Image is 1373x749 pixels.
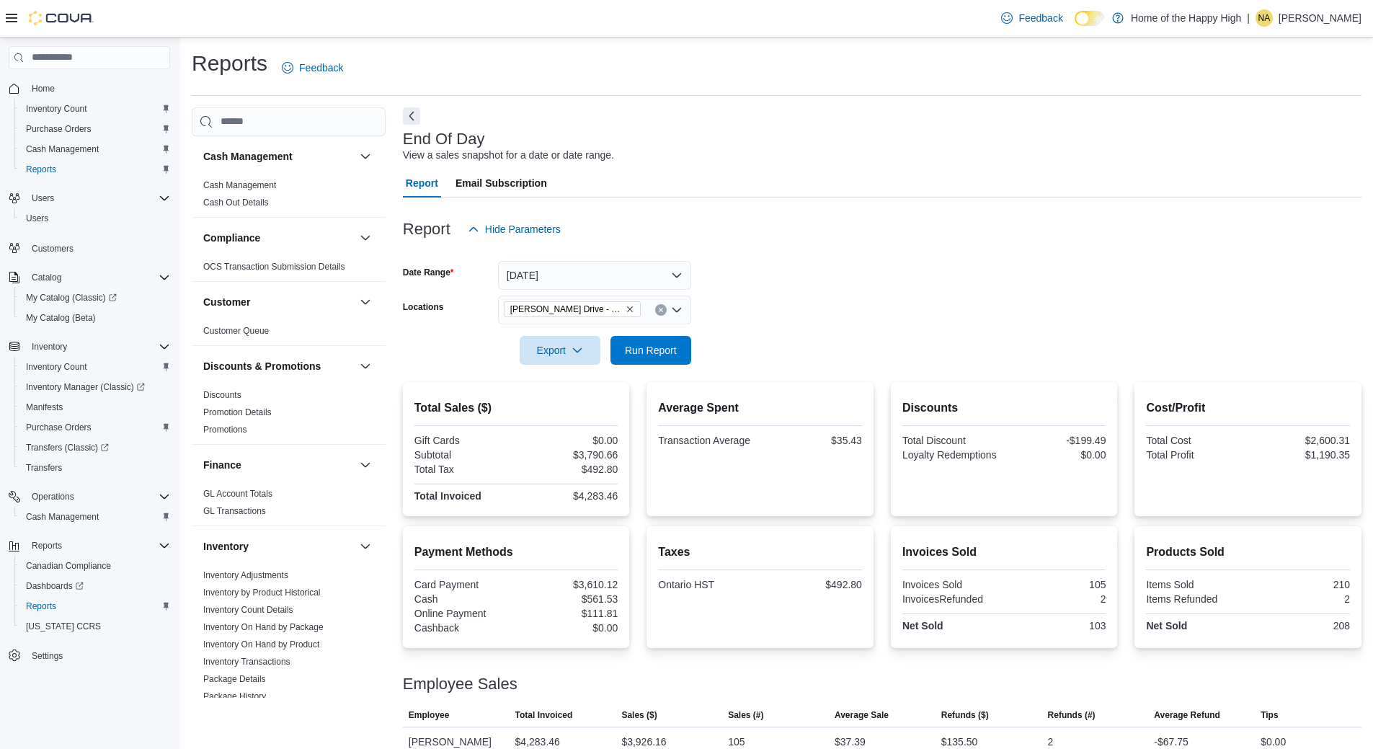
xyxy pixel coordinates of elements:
[763,579,862,590] div: $492.80
[1146,620,1187,631] strong: Net Sold
[456,169,547,198] span: Email Subscription
[203,621,324,633] span: Inventory On Hand by Package
[403,130,485,148] h3: End Of Day
[20,399,170,416] span: Manifests
[403,221,450,238] h3: Report
[406,169,438,198] span: Report
[519,608,618,619] div: $111.81
[20,378,170,396] span: Inventory Manager (Classic)
[20,618,107,635] a: [US_STATE] CCRS
[20,309,102,327] a: My Catalog (Beta)
[20,358,170,376] span: Inventory Count
[26,190,170,207] span: Users
[26,511,99,523] span: Cash Management
[26,190,60,207] button: Users
[192,386,386,444] div: Discounts & Promotions
[1251,620,1350,631] div: 208
[3,267,176,288] button: Catalog
[995,4,1068,32] a: Feedback
[485,222,561,236] span: Hide Parameters
[14,417,176,438] button: Purchase Orders
[203,673,266,685] span: Package Details
[1146,593,1245,605] div: Items Refunded
[655,304,667,316] button: Clear input
[20,120,97,138] a: Purchase Orders
[20,459,170,477] span: Transfers
[1154,709,1220,721] span: Average Refund
[14,288,176,308] a: My Catalog (Classic)
[519,449,618,461] div: $3,790.66
[203,359,321,373] h3: Discounts & Promotions
[20,598,62,615] a: Reports
[1146,449,1245,461] div: Total Profit
[902,579,1001,590] div: Invoices Sold
[26,338,73,355] button: Inventory
[203,674,266,684] a: Package Details
[203,149,354,164] button: Cash Management
[26,462,62,474] span: Transfers
[519,579,618,590] div: $3,610.12
[403,148,614,163] div: View a sales snapshot for a date or date range.
[20,618,170,635] span: Washington CCRS
[20,358,93,376] a: Inventory Count
[203,605,293,615] a: Inventory Count Details
[14,616,176,637] button: [US_STATE] CCRS
[1251,579,1350,590] div: 210
[203,326,269,336] a: Customer Queue
[203,539,249,554] h3: Inventory
[29,11,94,25] img: Cova
[14,438,176,458] a: Transfers (Classic)
[26,560,111,572] span: Canadian Compliance
[203,639,319,650] span: Inventory On Hand by Product
[625,343,677,358] span: Run Report
[203,588,321,598] a: Inventory by Product Historical
[20,508,170,526] span: Cash Management
[403,267,454,278] label: Date Range
[1018,11,1062,25] span: Feedback
[26,269,67,286] button: Catalog
[20,210,54,227] a: Users
[203,539,354,554] button: Inventory
[9,72,170,704] nav: Complex example
[203,691,266,701] a: Package History
[1256,9,1273,27] div: Nikki Abramovic
[32,341,67,353] span: Inventory
[26,600,56,612] span: Reports
[203,691,266,702] span: Package History
[1007,579,1106,590] div: 105
[1075,11,1105,26] input: Dark Mode
[902,620,943,631] strong: Net Sold
[728,709,763,721] span: Sales (#)
[203,180,276,190] a: Cash Management
[203,458,354,472] button: Finance
[3,487,176,507] button: Operations
[26,537,68,554] button: Reports
[414,622,513,634] div: Cashback
[3,78,176,99] button: Home
[520,336,600,365] button: Export
[610,336,691,365] button: Run Report
[26,80,61,97] a: Home
[26,239,170,257] span: Customers
[203,149,293,164] h3: Cash Management
[20,289,170,306] span: My Catalog (Classic)
[299,61,343,75] span: Feedback
[902,593,1001,605] div: InvoicesRefunded
[462,215,566,244] button: Hide Parameters
[941,709,989,721] span: Refunds ($)
[414,449,513,461] div: Subtotal
[14,99,176,119] button: Inventory Count
[20,399,68,416] a: Manifests
[658,399,862,417] h2: Average Spent
[20,598,170,615] span: Reports
[203,390,241,400] a: Discounts
[414,490,481,502] strong: Total Invoiced
[14,308,176,328] button: My Catalog (Beta)
[357,456,374,474] button: Finance
[26,240,79,257] a: Customers
[658,435,757,446] div: Transaction Average
[32,192,54,204] span: Users
[626,305,634,314] button: Remove Dundas - Osler Drive - Friendly Stranger from selection in this group
[1146,544,1350,561] h2: Products Sold
[1251,449,1350,461] div: $1,190.35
